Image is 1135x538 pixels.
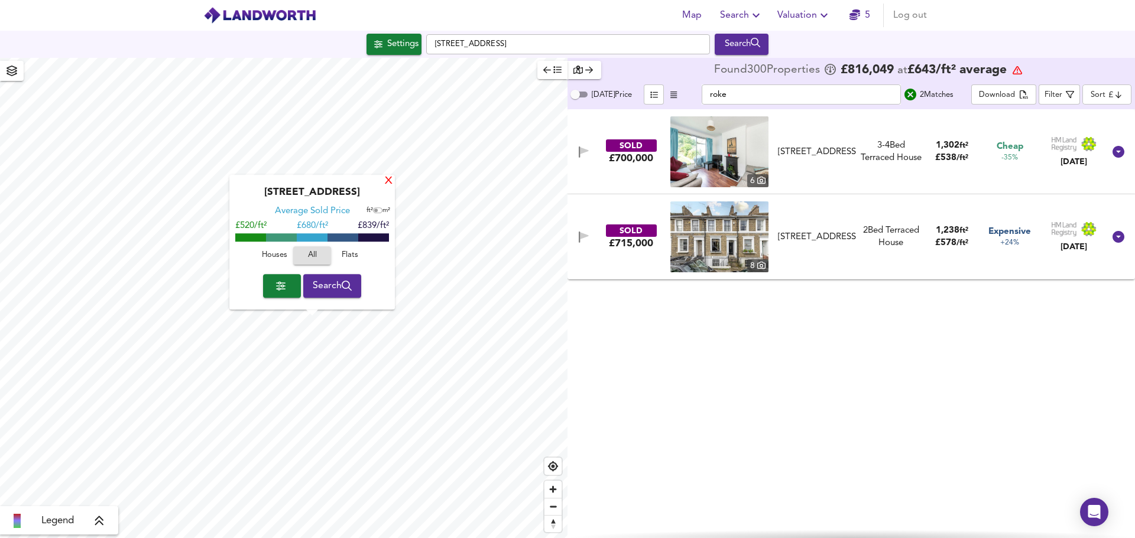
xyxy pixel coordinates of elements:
img: property thumbnail [670,201,768,272]
span: Map [677,7,706,24]
div: 2 Bed Terraced House [861,224,922,250]
svg: Show Details [1111,230,1126,244]
button: Settings [367,34,421,55]
div: 10 Rokeby Road, SE4 1DE [773,231,861,243]
img: Land Registry [1051,221,1097,237]
span: +24% [1000,238,1019,248]
span: 1,238 [936,226,959,235]
span: £ 538 [935,154,968,162]
button: Map [673,4,711,27]
span: ft² [959,142,968,149]
span: Zoom out [544,498,562,515]
span: Expensive [988,226,1031,238]
span: / ft² [956,239,968,247]
div: SOLD [606,224,657,237]
button: Reset bearing to north [544,515,562,532]
div: £715,000 [609,237,653,250]
img: Land Registry [1051,136,1097,152]
a: property thumbnail 6 [670,116,768,187]
div: 6 [747,174,768,187]
button: Filter [1039,84,1080,105]
img: logo [203,6,316,24]
div: X [384,176,394,187]
div: Sort [1082,84,1131,105]
span: Cheap [997,141,1023,153]
input: Enter a location... [426,34,710,54]
svg: Show Details [1111,145,1126,159]
div: 8 [747,259,768,272]
span: / ft² [956,154,968,162]
div: Found 300 Propert ies [714,64,823,76]
button: Zoom in [544,481,562,498]
span: Legend [41,514,74,528]
div: Search [718,37,766,52]
div: [STREET_ADDRESS] [778,146,856,158]
button: Find my location [544,458,562,475]
button: Log out [888,4,932,27]
span: Search [313,278,352,294]
span: ft² [959,227,968,234]
button: All [293,247,331,265]
span: £ 643 / ft² average [907,64,1007,76]
a: 5 [849,7,870,24]
button: Search [715,34,768,55]
div: [STREET_ADDRESS] [235,187,389,206]
div: Click to configure Search Settings [367,34,421,55]
span: £ 680/ft² [297,222,328,231]
div: Terraced House [861,139,922,165]
button: Houses [255,247,293,265]
div: SOLD [606,139,657,152]
span: ft² [367,208,373,214]
div: [DATE] [1051,241,1097,253]
button: Search [303,274,362,298]
div: Rightmove thinks this is a 3 bed but Zoopla states 4 bed, so we're showing you both here [861,139,922,152]
span: Houses [258,249,290,263]
span: at [897,65,907,76]
div: Settings [387,37,419,52]
button: 5 [841,4,878,27]
span: Reset bearing to north [544,516,562,532]
div: Average Sold Price [275,206,350,218]
div: Download [979,89,1015,102]
span: -35% [1001,153,1018,163]
span: Flats [334,249,366,263]
span: £520/ft² [235,222,267,231]
button: search [901,85,920,104]
button: Download [971,84,1036,105]
span: Log out [893,7,927,24]
div: £700,000 [609,152,653,165]
button: Valuation [773,4,836,27]
div: Open Intercom Messenger [1080,498,1108,526]
div: [DATE] [1051,156,1097,168]
span: All [299,249,325,263]
div: split button [971,84,1036,105]
button: Zoom out [544,498,562,515]
input: Text Filter... [702,84,901,105]
span: Search [720,7,763,24]
div: [STREET_ADDRESS] [778,231,856,243]
a: property thumbnail 8 [670,201,768,272]
button: Flats [331,247,369,265]
span: [DATE] Price [592,91,632,99]
span: £ 578 [935,239,968,247]
span: £839/ft² [358,222,389,231]
span: Valuation [777,7,831,24]
button: Search [715,4,768,27]
div: Sort [1091,89,1105,100]
div: SOLD£715,000 property thumbnail 8 [STREET_ADDRESS]2Bed Terraced House1,238ft²£578/ft²Expensive+24... [567,194,1135,279]
div: 2 Match es [920,89,954,101]
img: property thumbnail [670,116,768,187]
span: m² [382,208,390,214]
div: SOLD£700,000 property thumbnail 6 [STREET_ADDRESS]3-4Bed Terraced House1,302ft²£538/ft²Cheap-35%L... [567,109,1135,194]
div: Run Your Search [715,34,768,55]
span: 1,302 [936,141,959,150]
span: £ 816,049 [841,64,894,76]
div: Filter [1045,89,1062,102]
